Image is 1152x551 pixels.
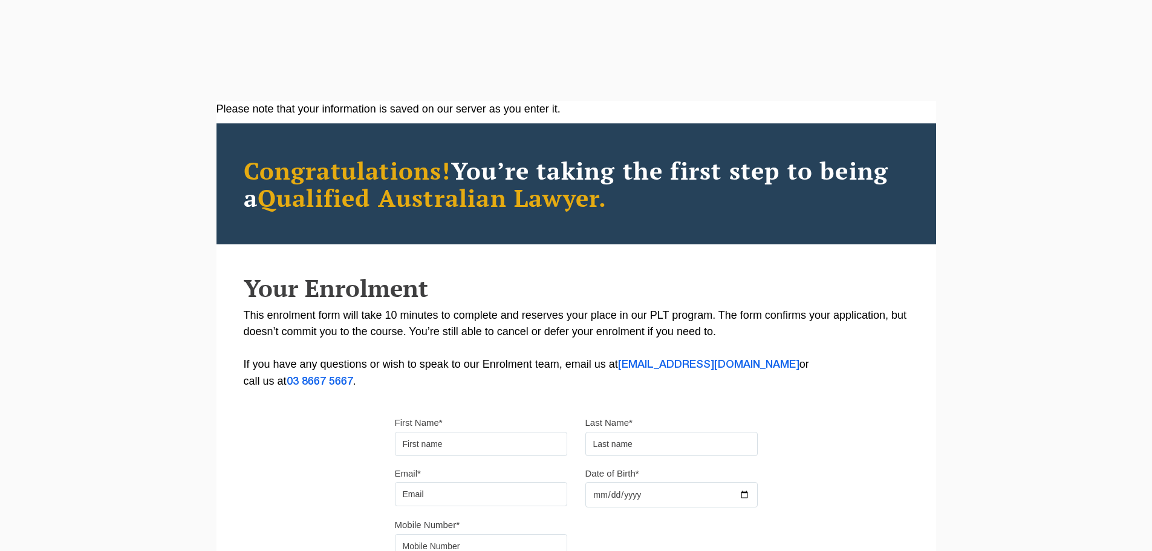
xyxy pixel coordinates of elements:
input: Email [395,482,567,506]
label: Email* [395,468,421,480]
a: 03 8667 5667 [287,377,353,386]
input: First name [395,432,567,456]
p: This enrolment form will take 10 minutes to complete and reserves your place in our PLT program. ... [244,307,909,390]
label: Date of Birth* [585,468,639,480]
h2: You’re taking the first step to being a [244,157,909,211]
label: First Name* [395,417,443,429]
label: Mobile Number* [395,519,460,531]
input: Last name [585,432,758,456]
label: Last Name* [585,417,633,429]
span: Qualified Australian Lawyer. [258,181,607,214]
span: Congratulations! [244,154,451,186]
div: Please note that your information is saved on our server as you enter it. [216,101,936,117]
a: [EMAIL_ADDRESS][DOMAIN_NAME] [618,360,799,370]
h2: Your Enrolment [244,275,909,301]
